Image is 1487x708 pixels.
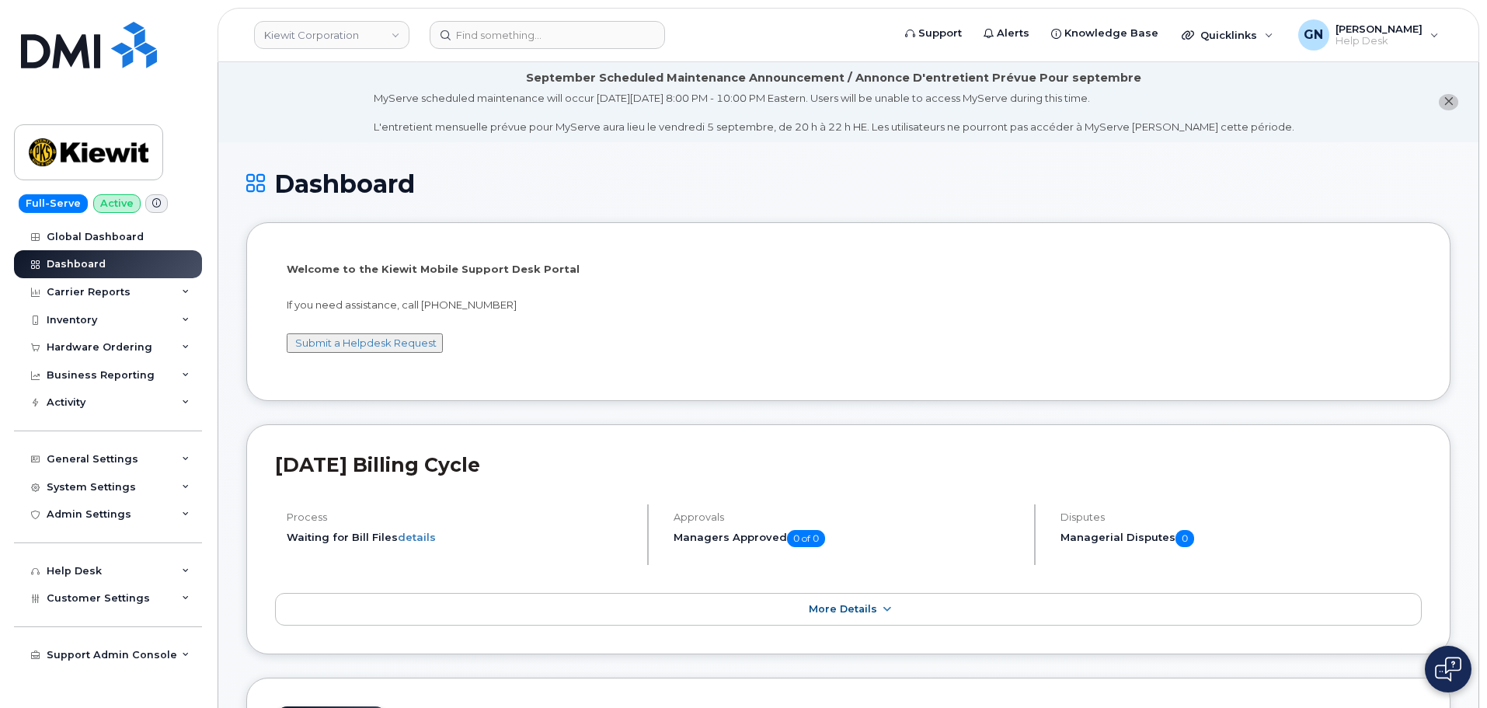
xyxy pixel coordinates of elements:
div: MyServe scheduled maintenance will occur [DATE][DATE] 8:00 PM - 10:00 PM Eastern. Users will be u... [374,91,1294,134]
h5: Managerial Disputes [1060,530,1422,547]
button: Submit a Helpdesk Request [287,333,443,353]
p: If you need assistance, call [PHONE_NUMBER] [287,298,1410,312]
h4: Approvals [674,511,1021,523]
h5: Managers Approved [674,530,1021,547]
a: Submit a Helpdesk Request [295,337,437,349]
a: details [398,531,436,543]
img: Open chat [1435,657,1461,682]
p: Welcome to the Kiewit Mobile Support Desk Portal [287,262,1410,277]
span: 0 [1175,530,1194,547]
span: More Details [809,603,877,615]
span: 0 of 0 [787,530,825,547]
h2: [DATE] Billing Cycle [275,453,1422,476]
div: September Scheduled Maintenance Announcement / Annonce D'entretient Prévue Pour septembre [526,70,1141,86]
li: Waiting for Bill Files [287,530,634,545]
h4: Disputes [1060,511,1422,523]
h4: Process [287,511,634,523]
button: close notification [1439,94,1458,110]
h1: Dashboard [246,170,1450,197]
